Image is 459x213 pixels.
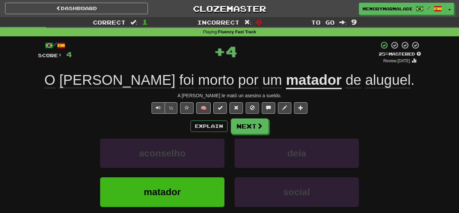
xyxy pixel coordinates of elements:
[93,19,126,26] span: Correct
[196,102,211,114] button: 🧠
[351,18,357,26] span: 9
[218,30,256,34] strong: Fluency Fast Track
[365,72,411,88] span: aluguel
[66,50,72,59] span: 4
[359,3,446,15] a: MemoryMarmalade /
[246,102,259,114] button: Ignore sentence (alt+i)
[165,102,177,114] button: ½
[262,102,275,114] button: Discuss sentence (alt+u)
[262,72,282,88] span: um
[244,20,252,25] span: :
[345,72,361,88] span: de
[150,102,177,114] div: Text-to-speech controls
[197,19,240,26] span: Incorrect
[158,3,301,14] a: Clozemaster
[198,72,234,88] span: morto
[38,92,421,99] div: A [PERSON_NAME] le mató un asesino a sueldo.
[180,102,194,114] button: Favorite sentence (alt+f)
[100,139,224,168] button: aconselho
[294,102,307,114] button: Add to collection (alt+a)
[38,52,62,58] span: Score:
[152,102,165,114] button: Play sentence audio (ctl+space)
[235,177,359,207] button: social
[229,102,243,114] button: Reset to 0% Mastered (alt+r)
[59,72,175,88] span: [PERSON_NAME]
[256,18,262,26] span: 0
[342,72,415,88] span: .
[383,59,410,63] small: Review: [DATE]
[142,18,148,26] span: 1
[286,72,342,89] u: matador
[283,187,310,197] span: social
[287,148,306,158] span: deia
[130,20,138,25] span: :
[231,118,268,134] button: Next
[213,102,227,114] button: Set this sentence to 100% Mastered (alt+m)
[100,177,224,207] button: matador
[379,51,389,57] span: 25 %
[139,148,185,158] span: aconselho
[44,72,55,88] span: O
[238,72,259,88] span: por
[179,72,194,88] span: foi
[363,6,412,12] span: MemoryMarmalade
[339,20,347,25] span: :
[38,41,72,49] div: /
[235,139,359,168] button: deia
[225,43,237,60] span: 4
[144,187,181,197] span: matador
[5,3,148,14] a: Dashboard
[311,19,335,26] span: To go
[214,41,225,61] span: +
[379,51,421,57] div: Mastered
[427,5,430,10] span: /
[278,102,291,114] button: Edit sentence (alt+d)
[191,120,227,132] button: Explain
